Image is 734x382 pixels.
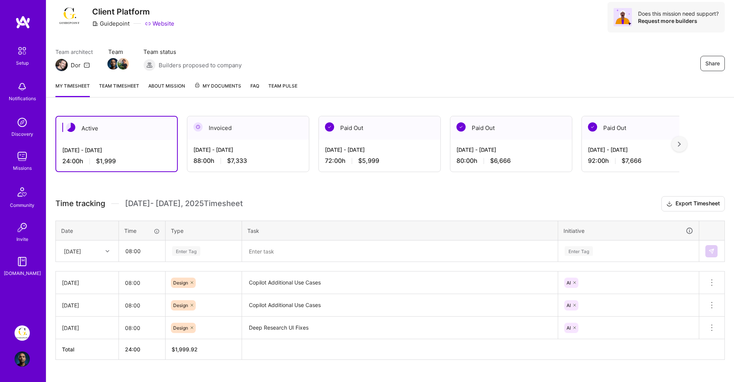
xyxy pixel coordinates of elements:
[55,59,68,71] img: Team Architect
[15,149,30,164] img: teamwork
[567,280,571,286] span: AI
[700,56,725,71] button: Share
[268,83,297,89] span: Team Pulse
[119,295,165,315] input: HH:MM
[56,117,177,140] div: Active
[193,146,303,154] div: [DATE] - [DATE]
[268,82,297,97] a: Team Pulse
[92,21,98,27] i: icon CompanyGray
[325,122,334,132] img: Paid Out
[96,157,116,165] span: $1,999
[143,48,242,56] span: Team status
[4,269,41,277] div: [DOMAIN_NAME]
[119,318,165,338] input: HH:MM
[13,325,32,341] a: Guidepoint: Client Platform
[567,325,571,331] span: AI
[588,157,697,165] div: 92:00 h
[107,58,119,70] img: Team Member Avatar
[159,61,242,69] span: Builders proposed to company
[187,116,309,140] div: Invoiced
[678,141,681,147] img: right
[13,351,32,367] a: User Avatar
[66,123,75,132] img: Active
[588,122,597,132] img: Paid Out
[172,245,200,257] div: Enter Tag
[11,130,33,138] div: Discovery
[614,8,632,26] img: Avatar
[108,57,118,70] a: Team Member Avatar
[119,241,165,261] input: HH:MM
[62,157,171,165] div: 24:00 h
[118,57,128,70] a: Team Member Avatar
[193,122,203,132] img: Invoiced
[661,196,725,211] button: Export Timesheet
[13,183,31,201] img: Community
[62,301,112,309] div: [DATE]
[125,199,243,208] span: [DATE] - [DATE] , 2025 Timesheet
[62,146,171,154] div: [DATE] - [DATE]
[108,48,128,56] span: Team
[173,325,188,331] span: Design
[193,157,303,165] div: 88:00 h
[55,4,83,28] img: Company Logo
[56,221,119,241] th: Date
[194,82,241,90] span: My Documents
[62,279,112,287] div: [DATE]
[15,115,30,130] img: discovery
[638,10,719,17] div: Does this mission need support?
[15,325,30,341] img: Guidepoint: Client Platform
[243,317,557,338] textarea: Deep Research UI Fixes
[243,272,557,293] textarea: Copilot Additional Use Cases
[117,58,129,70] img: Team Member Avatar
[708,248,715,254] img: Submit
[71,61,81,69] div: Dor
[9,94,36,102] div: Notifications
[64,247,81,255] div: [DATE]
[56,339,119,360] th: Total
[55,199,105,208] span: Time tracking
[242,221,558,241] th: Task
[119,339,166,360] th: 24:00
[15,220,30,235] img: Invite
[456,122,466,132] img: Paid Out
[106,249,109,253] i: icon Chevron
[588,146,697,154] div: [DATE] - [DATE]
[143,59,156,71] img: Builders proposed to company
[565,245,593,257] div: Enter Tag
[55,82,90,97] a: My timesheet
[450,116,572,140] div: Paid Out
[705,60,720,67] span: Share
[148,82,185,97] a: About Mission
[456,157,566,165] div: 80:00 h
[567,302,571,308] span: AI
[92,20,130,28] div: Guidepoint
[92,7,174,16] h3: Client Platform
[55,48,93,56] span: Team architect
[325,157,434,165] div: 72:00 h
[62,324,112,332] div: [DATE]
[638,17,719,24] div: Request more builders
[227,157,247,165] span: $7,333
[166,221,242,241] th: Type
[145,20,174,28] a: Website
[16,59,29,67] div: Setup
[582,116,703,140] div: Paid Out
[172,346,198,353] span: $ 1,999.92
[16,235,28,243] div: Invite
[99,82,139,97] a: Team timesheet
[563,226,693,235] div: Initiative
[622,157,641,165] span: $7,666
[325,146,434,154] div: [DATE] - [DATE]
[15,254,30,269] img: guide book
[490,157,511,165] span: $6,666
[250,82,259,97] a: FAQ
[15,15,31,29] img: logo
[14,43,30,59] img: setup
[666,200,672,208] i: icon Download
[243,295,557,316] textarea: Copilot Additional Use Cases
[119,273,165,293] input: HH:MM
[15,79,30,94] img: bell
[456,146,566,154] div: [DATE] - [DATE]
[173,302,188,308] span: Design
[15,351,30,367] img: User Avatar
